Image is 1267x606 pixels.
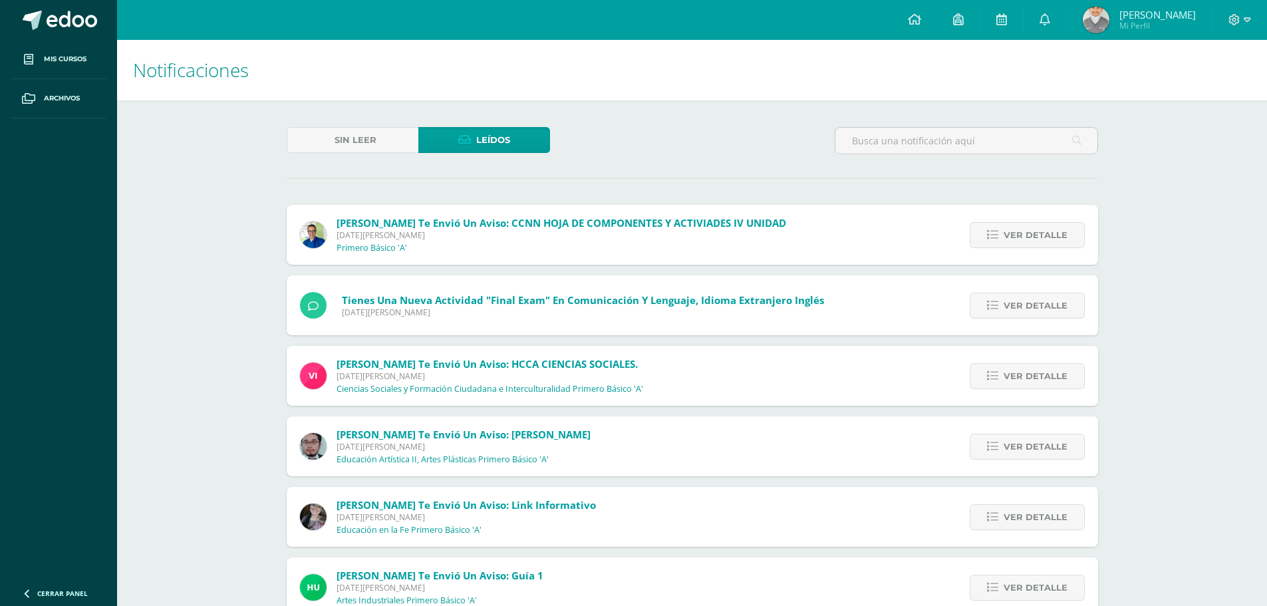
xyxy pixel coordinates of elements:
[1004,364,1067,388] span: Ver detalle
[300,574,327,601] img: fd23069c3bd5c8dde97a66a86ce78287.png
[342,293,824,307] span: Tienes una nueva actividad "Final Exam" En Comunicación y Lenguaje, Idioma Extranjero Inglés
[44,54,86,65] span: Mis cursos
[337,243,407,253] p: Primero Básico 'A'
[1004,505,1067,530] span: Ver detalle
[337,498,596,512] span: [PERSON_NAME] te envió un aviso: Link Informativo
[337,357,638,371] span: [PERSON_NAME] te envió un aviso: HCCA CIENCIAS SOCIALES.
[11,79,106,118] a: Archivos
[476,128,510,152] span: Leídos
[337,569,543,582] span: [PERSON_NAME] te envió un aviso: Guía 1
[337,384,643,394] p: Ciencias Sociales y Formación Ciudadana e Interculturalidad Primero Básico 'A'
[337,216,786,229] span: [PERSON_NAME] te envió un aviso: CCNN HOJA DE COMPONENTES Y ACTIVIADES IV UNIDAD
[1119,20,1196,31] span: Mi Perfil
[418,127,550,153] a: Leídos
[337,454,549,465] p: Educación Artística II, Artes Plásticas Primero Básico 'A'
[1004,223,1067,247] span: Ver detalle
[337,595,477,606] p: Artes Industriales Primero Básico 'A'
[287,127,418,153] a: Sin leer
[1004,293,1067,318] span: Ver detalle
[337,371,643,382] span: [DATE][PERSON_NAME]
[337,229,786,241] span: [DATE][PERSON_NAME]
[337,512,596,523] span: [DATE][PERSON_NAME]
[337,525,482,535] p: Educación en la Fe Primero Básico 'A'
[1004,575,1067,600] span: Ver detalle
[1119,8,1196,21] span: [PERSON_NAME]
[133,57,249,82] span: Notificaciones
[337,428,591,441] span: [PERSON_NAME] te envió un aviso: [PERSON_NAME]
[335,128,376,152] span: Sin leer
[337,441,591,452] span: [DATE][PERSON_NAME]
[1004,434,1067,459] span: Ver detalle
[300,222,327,248] img: 692ded2a22070436d299c26f70cfa591.png
[300,363,327,389] img: bd6d0aa147d20350c4821b7c643124fa.png
[835,128,1097,154] input: Busca una notificación aquí
[44,93,80,104] span: Archivos
[342,307,824,318] span: [DATE][PERSON_NAME]
[300,504,327,530] img: 8322e32a4062cfa8b237c59eedf4f548.png
[37,589,88,598] span: Cerrar panel
[1083,7,1109,33] img: c7b207d7e2256d095ef6bd27d7dcf1d6.png
[337,582,543,593] span: [DATE][PERSON_NAME]
[300,433,327,460] img: 5fac68162d5e1b6fbd390a6ac50e103d.png
[11,40,106,79] a: Mis cursos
